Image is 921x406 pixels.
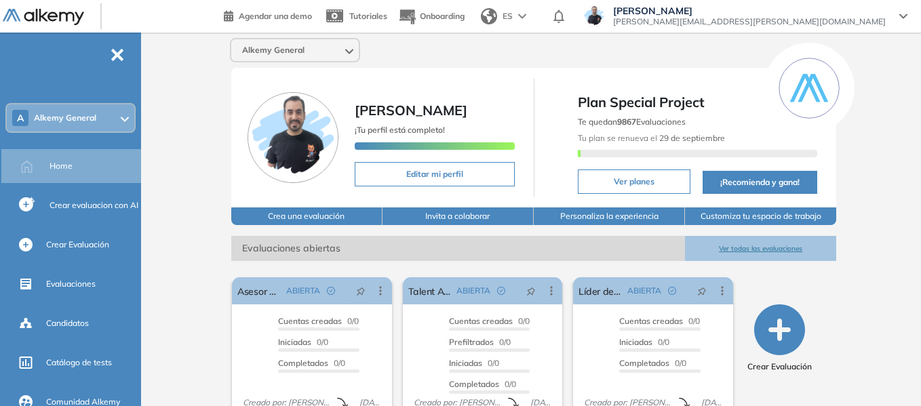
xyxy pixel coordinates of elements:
span: Iniciadas [278,337,311,347]
span: ABIERTA [286,285,320,297]
span: ¡Tu perfil está completo! [355,125,445,135]
img: arrow [518,14,526,19]
span: Plan Special Project [578,92,818,113]
span: Crear Evaluación [747,361,812,373]
span: 0/0 [619,358,686,368]
span: [PERSON_NAME][EMAIL_ADDRESS][PERSON_NAME][DOMAIN_NAME] [613,16,886,27]
span: Tu plan se renueva el [578,133,725,143]
span: Tutoriales [349,11,387,21]
span: check-circle [497,287,505,295]
a: Talent Acquisition & HR [408,277,452,304]
span: Alkemy General [242,45,305,56]
span: Home [50,160,73,172]
img: world [481,8,497,24]
iframe: Chat Widget [853,341,921,406]
button: Customiza tu espacio de trabajo [685,207,836,225]
b: 9867 [617,117,636,127]
button: Crear Evaluación [747,304,812,373]
a: Asesor Digital Comercial [237,277,281,304]
span: Crear evaluacion con AI [50,199,138,211]
span: check-circle [327,287,335,295]
span: ES [503,10,513,22]
span: ABIERTA [456,285,490,297]
span: Completados [619,358,669,368]
span: Cuentas creadas [278,316,342,326]
span: pushpin [356,285,366,296]
button: pushpin [346,280,376,302]
button: Ver todas las evaluaciones [685,236,836,261]
span: 0/0 [619,337,669,347]
span: Agendar una demo [239,11,312,21]
span: Cuentas creadas [619,316,683,326]
button: Personaliza la experiencia [534,207,685,225]
button: Editar mi perfil [355,162,515,186]
button: ¡Recomienda y gana! [703,171,818,194]
span: Candidatos [46,317,89,329]
span: Completados [278,358,328,368]
span: 0/0 [278,316,359,326]
span: Prefiltrados [449,337,494,347]
span: Completados [449,379,499,389]
button: pushpin [516,280,546,302]
button: Crea una evaluación [231,207,383,225]
img: Foto de perfil [248,92,338,183]
div: Widget de chat [853,341,921,406]
img: Logo [3,9,84,26]
a: Agendar una demo [224,7,312,23]
span: Iniciadas [449,358,482,368]
span: 0/0 [449,358,499,368]
span: Evaluaciones abiertas [231,236,685,261]
span: Te quedan Evaluaciones [578,117,686,127]
span: pushpin [526,285,536,296]
span: A [17,113,24,123]
span: 0/0 [278,337,328,347]
button: pushpin [687,280,717,302]
span: [PERSON_NAME] [355,102,467,119]
span: Onboarding [420,11,465,21]
span: 0/0 [449,379,516,389]
span: 0/0 [449,316,530,326]
span: 0/0 [278,358,345,368]
span: Iniciadas [619,337,652,347]
span: pushpin [697,285,707,296]
span: 0/0 [619,316,700,326]
span: check-circle [668,287,676,295]
span: [PERSON_NAME] [613,5,886,16]
span: Cuentas creadas [449,316,513,326]
button: Onboarding [398,2,465,31]
span: 0/0 [449,337,511,347]
b: 29 de septiembre [657,133,725,143]
span: Catálogo de tests [46,357,112,369]
span: Crear Evaluación [46,239,109,251]
a: Líder de fabrica de abanicos [579,277,622,304]
span: Alkemy General [34,113,96,123]
button: Invita a colaborar [383,207,534,225]
button: Ver planes [578,169,690,194]
span: ABIERTA [627,285,661,297]
span: Evaluaciones [46,278,96,290]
